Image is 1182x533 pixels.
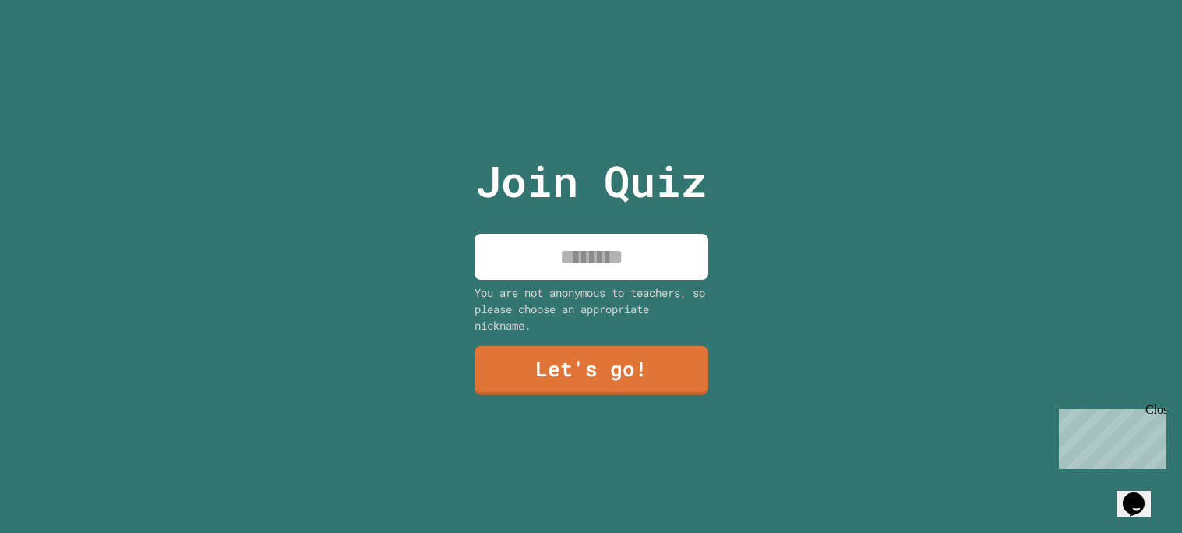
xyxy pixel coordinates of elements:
iframe: chat widget [1053,403,1166,469]
div: You are not anonymous to teachers, so please choose an appropriate nickname. [475,284,708,334]
a: Let's go! [475,346,708,395]
p: Join Quiz [475,149,707,214]
div: Chat with us now!Close [6,6,108,99]
iframe: chat widget [1117,471,1166,517]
